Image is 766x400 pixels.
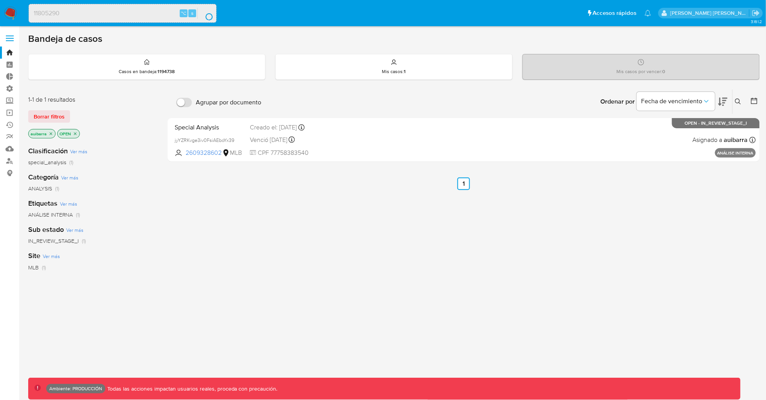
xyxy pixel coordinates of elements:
[752,9,760,17] a: Salir
[645,10,651,16] a: Notificaciones
[197,8,213,19] button: search-icon
[29,8,216,18] input: Buscar usuario o caso...
[191,9,193,17] span: s
[670,9,750,17] p: mauro.ibarra@mercadolibre.com
[181,9,187,17] span: ⌥
[593,9,637,17] span: Accesos rápidos
[105,385,278,393] p: Todas las acciones impactan usuarios reales, proceda con precaución.
[49,387,102,390] p: Ambiente: PRODUCCIÓN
